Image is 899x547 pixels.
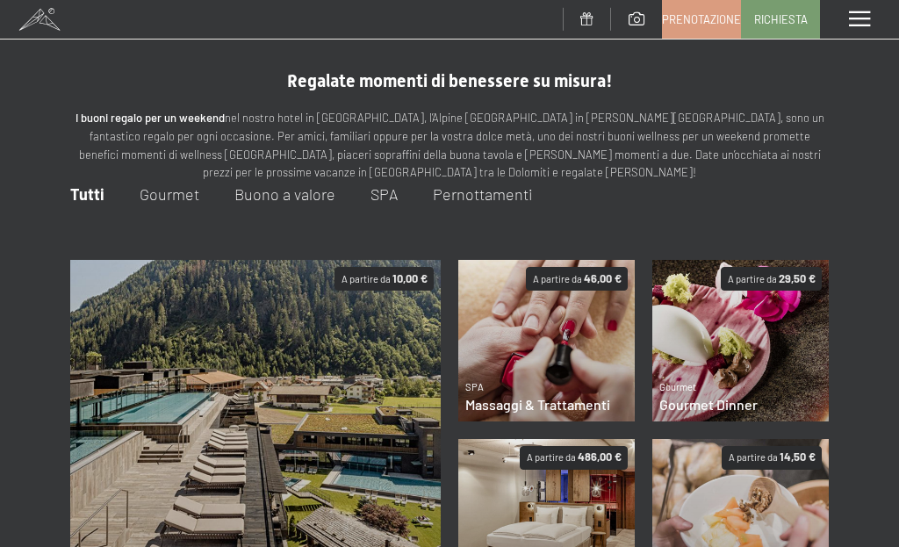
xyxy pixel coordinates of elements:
[76,111,225,125] strong: I buoni regalo per un weekend
[742,1,819,38] a: Richiesta
[663,1,740,38] a: Prenotazione
[662,11,741,27] span: Prenotazione
[287,70,613,91] span: Regalate momenti di benessere su misura!
[754,11,808,27] span: Richiesta
[70,109,829,182] p: nel nostro hotel in [GEOGRAPHIC_DATA], l’Alpine [GEOGRAPHIC_DATA] in [PERSON_NAME][GEOGRAPHIC_DAT...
